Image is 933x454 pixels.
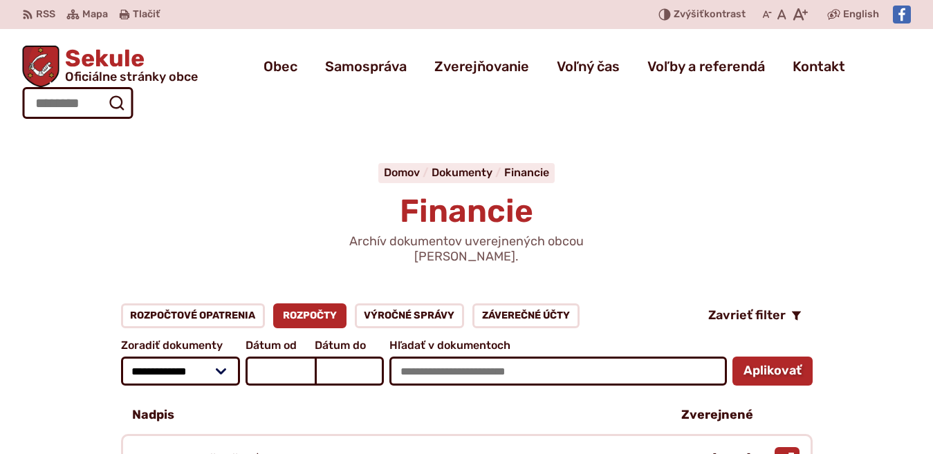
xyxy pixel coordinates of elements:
[22,46,198,87] a: Logo Sekule, prejsť na domovskú stránku.
[893,6,911,23] img: Prejsť na Facebook stránku
[732,357,813,386] button: Aplikovať
[472,303,580,328] a: Záverečné účty
[400,192,533,230] span: Financie
[36,6,55,23] span: RSS
[132,408,174,423] p: Nadpis
[59,47,198,83] span: Sekule
[246,357,315,386] input: Dátum od
[681,408,753,423] p: Zverejnené
[384,166,432,179] a: Domov
[121,339,241,352] span: Zoradiť dokumenty
[432,166,504,179] a: Dokumenty
[647,47,765,86] a: Voľby a referendá
[22,46,59,87] img: Prejsť na domovskú stránku
[315,339,384,352] span: Dátum do
[82,6,108,23] span: Mapa
[121,303,266,328] a: Rozpočtové opatrenia
[432,166,492,179] span: Dokumenty
[315,357,384,386] input: Dátum do
[843,6,879,23] span: English
[121,357,241,386] select: Zoradiť dokumenty
[264,47,297,86] a: Obec
[389,339,726,352] span: Hľadať v dokumentoch
[325,47,407,86] a: Samospráva
[697,303,813,328] button: Zavrieť filter
[133,9,160,21] span: Tlačiť
[246,339,315,352] span: Dátum od
[557,47,620,86] a: Voľný čas
[384,166,420,179] span: Domov
[273,303,347,328] a: Rozpočty
[355,303,465,328] a: Výročné správy
[674,8,704,20] span: Zvýšiť
[674,9,746,21] span: kontrast
[708,308,786,323] span: Zavrieť filter
[65,70,198,83] span: Oficiálne stránky obce
[793,47,845,86] a: Kontakt
[504,166,549,179] a: Financie
[840,6,882,23] a: English
[434,47,529,86] a: Zverejňovanie
[301,234,633,264] p: Archív dokumentov uverejnených obcou [PERSON_NAME].
[389,357,726,386] input: Hľadať v dokumentoch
